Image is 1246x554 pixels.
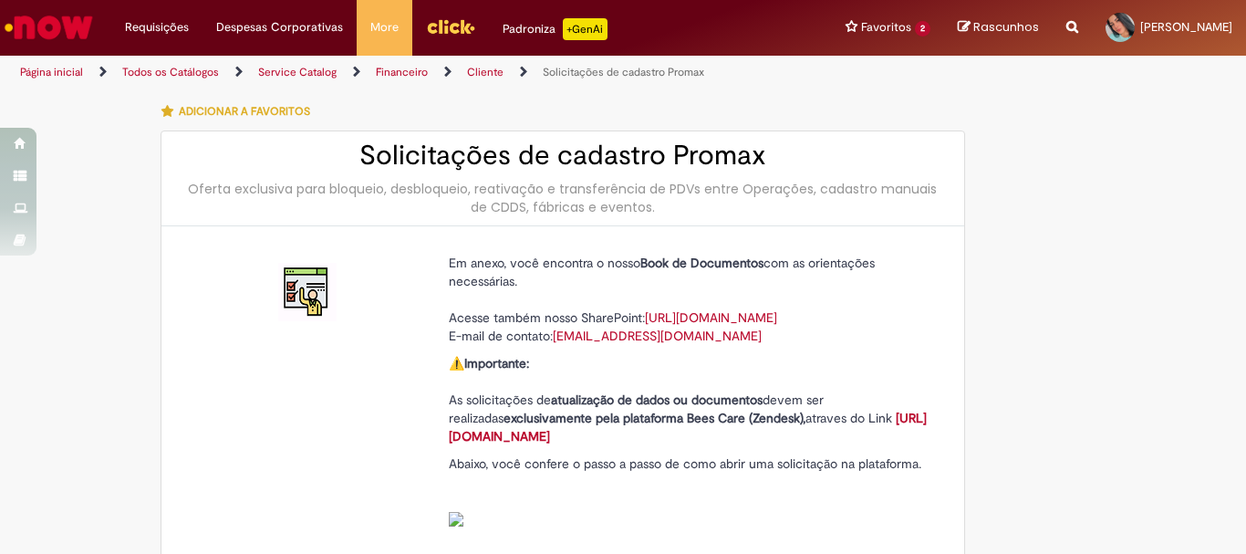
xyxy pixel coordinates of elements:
[1140,19,1232,35] span: [PERSON_NAME]
[449,254,932,345] p: Em anexo, você encontra o nosso com as orientações necessárias. Acesse também nosso SharePoint: E...
[2,9,96,46] img: ServiceNow
[464,355,529,371] strong: Importante:
[216,18,343,37] span: Despesas Corporativas
[861,18,911,37] span: Favoritos
[258,65,337,79] a: Service Catalog
[958,19,1039,37] a: Rascunhos
[915,21,930,37] span: 2
[563,18,607,40] p: +GenAi
[14,56,817,89] ul: Trilhas de página
[180,180,946,216] div: Oferta exclusiva para bloqueio, desbloqueio, reativação e transferência de PDVs entre Operações, ...
[467,65,504,79] a: Cliente
[449,512,463,527] img: sys_attachment.do
[376,65,428,79] a: Financeiro
[551,392,763,408] strong: atualização de dados ou documentos
[449,455,932,528] p: Abaixo, você confere o passo a passo de como abrir uma solicitação na plataforma.
[449,354,932,445] p: ⚠️ As solicitações de devem ser realizadas atraves do Link
[449,410,927,444] a: [URL][DOMAIN_NAME]
[543,65,704,79] a: Solicitações de cadastro Promax
[161,92,320,131] button: Adicionar a Favoritos
[504,410,805,426] strong: exclusivamente pela plataforma Bees Care (Zendesk),
[426,13,475,40] img: click_logo_yellow_360x200.png
[180,141,946,171] h2: Solicitações de cadastro Promax
[278,263,337,321] img: Solicitações de cadastro Promax
[370,18,399,37] span: More
[553,328,762,344] a: [EMAIL_ADDRESS][DOMAIN_NAME]
[179,104,310,119] span: Adicionar a Favoritos
[125,18,189,37] span: Requisições
[122,65,219,79] a: Todos os Catálogos
[973,18,1039,36] span: Rascunhos
[503,18,607,40] div: Padroniza
[20,65,83,79] a: Página inicial
[645,309,777,326] a: [URL][DOMAIN_NAME]
[640,255,763,271] strong: Book de Documentos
